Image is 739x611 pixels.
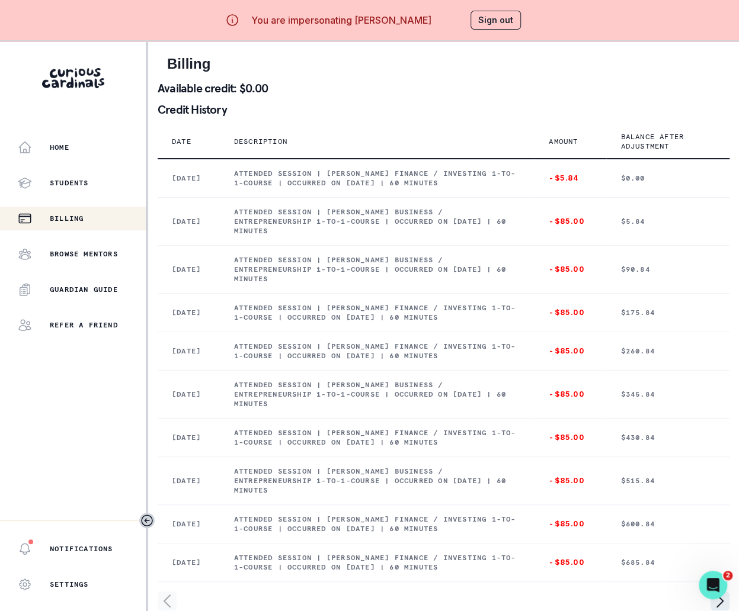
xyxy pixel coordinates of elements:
[50,249,118,259] p: Browse Mentors
[50,320,118,330] p: Refer a friend
[172,558,206,567] p: [DATE]
[471,11,521,30] button: Sign out
[549,476,592,485] p: -$85.00
[234,342,520,361] p: Attended session | [PERSON_NAME] Finance / Investing 1-to-1-course | Occurred on [DATE] | 60 minutes
[549,137,578,146] p: Amount
[620,308,715,317] p: $175.84
[50,580,89,589] p: Settings
[620,132,701,151] p: Balance after adjustment
[172,346,206,356] p: [DATE]
[50,178,89,188] p: Students
[549,265,592,274] p: -$85.00
[549,346,592,356] p: -$85.00
[172,173,206,183] p: [DATE]
[234,467,520,495] p: Attended session | [PERSON_NAME] Business / Entrepreneurship 1-to-1-course | Occurred on [DATE] |...
[50,214,84,223] p: Billing
[50,285,118,294] p: Guardian Guide
[620,346,715,356] p: $260.84
[172,137,191,146] p: Date
[158,104,730,115] p: Credit History
[620,217,715,226] p: $5.84
[234,428,520,447] p: Attended session | [PERSON_NAME] Finance / Investing 1-to-1-course | Occurred on [DATE] | 60 minutes
[234,514,520,533] p: Attended session | [PERSON_NAME] Finance / Investing 1-to-1-course | Occurred on [DATE] | 60 minutes
[234,380,520,409] p: Attended session | [PERSON_NAME] Business / Entrepreneurship 1-to-1-course | Occurred on [DATE] |...
[620,558,715,567] p: $685.84
[711,591,730,610] svg: page right
[172,433,206,442] p: [DATE]
[549,217,592,226] p: -$85.00
[549,519,592,529] p: -$85.00
[50,143,69,152] p: Home
[167,56,720,73] h2: Billing
[234,137,287,146] p: Description
[620,519,715,529] p: $600.84
[251,13,431,27] p: You are impersonating [PERSON_NAME]
[699,571,727,599] iframe: Intercom live chat
[172,390,206,399] p: [DATE]
[172,265,206,274] p: [DATE]
[172,308,206,317] p: [DATE]
[172,519,206,529] p: [DATE]
[620,476,715,485] p: $515.84
[172,217,206,226] p: [DATE]
[158,591,177,610] svg: page left
[234,169,520,188] p: Attended session | [PERSON_NAME] Finance / Investing 1-to-1-course | Occurred on [DATE] | 60 minutes
[549,390,592,399] p: -$85.00
[549,558,592,567] p: -$85.00
[234,207,520,236] p: Attended session | [PERSON_NAME] Business / Entrepreneurship 1-to-1-course | Occurred on [DATE] |...
[723,571,732,580] span: 2
[234,553,520,572] p: Attended session | [PERSON_NAME] Finance / Investing 1-to-1-course | Occurred on [DATE] | 60 minutes
[50,544,113,554] p: Notifications
[234,255,520,284] p: Attended session | [PERSON_NAME] Business / Entrepreneurship 1-to-1-course | Occurred on [DATE] |...
[549,433,592,442] p: -$85.00
[620,433,715,442] p: $430.84
[139,513,155,528] button: Toggle sidebar
[158,82,730,94] p: Available credit: $0.00
[620,173,715,183] p: $0.00
[172,476,206,485] p: [DATE]
[234,303,520,322] p: Attended session | [PERSON_NAME] Finance / Investing 1-to-1-course | Occurred on [DATE] | 60 minutes
[620,265,715,274] p: $90.84
[549,173,592,183] p: -$5.84
[42,68,104,88] img: Curious Cardinals Logo
[620,390,715,399] p: $345.84
[549,308,592,317] p: -$85.00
